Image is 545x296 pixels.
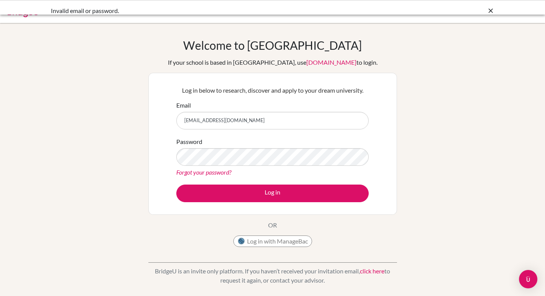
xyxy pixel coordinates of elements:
[168,58,377,67] div: If your school is based in [GEOGRAPHIC_DATA], use to login.
[176,185,369,202] button: Log in
[233,235,312,247] button: Log in with ManageBac
[183,38,362,52] h1: Welcome to [GEOGRAPHIC_DATA]
[148,267,397,285] p: BridgeU is an invite only platform. If you haven’t received your invitation email, to request it ...
[51,6,380,15] div: Invalid email or password.
[268,221,277,230] p: OR
[360,267,384,275] a: click here
[176,101,191,110] label: Email
[519,270,537,288] div: Open Intercom Messenger
[176,168,231,176] a: Forgot your password?
[306,59,356,66] a: [DOMAIN_NAME]
[176,86,369,95] p: Log in below to research, discover and apply to your dream university.
[176,137,202,146] label: Password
